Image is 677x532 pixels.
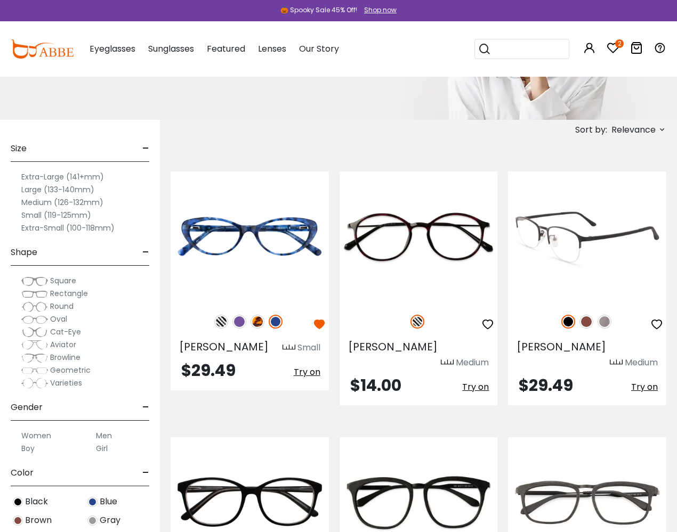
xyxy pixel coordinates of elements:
[50,365,91,375] span: Geometric
[21,365,48,376] img: Geometric.png
[96,442,108,455] label: Girl
[283,344,295,352] img: size ruler
[50,288,88,299] span: Rectangle
[21,196,103,209] label: Medium (126-132mm)
[258,43,286,55] span: Lenses
[21,209,91,222] label: Small (119-125mm)
[50,314,67,324] span: Oval
[100,495,117,508] span: Blue
[50,378,82,388] span: Varieties
[207,43,245,55] span: Featured
[615,39,624,48] i: 2
[142,460,149,486] span: -
[21,429,51,442] label: Women
[299,43,339,55] span: Our Story
[142,395,149,420] span: -
[462,378,489,397] button: Try on
[631,381,658,393] span: Try on
[50,301,74,312] span: Round
[441,359,454,367] img: size ruler
[410,315,424,329] img: Pattern
[87,515,98,526] img: Gray
[11,395,43,420] span: Gender
[364,5,397,15] div: Shop now
[21,442,35,455] label: Boy
[142,240,149,265] span: -
[607,44,619,56] a: 2
[181,359,236,382] span: $29.49
[251,315,264,329] img: Leopard
[575,124,607,136] span: Sort by:
[11,460,34,486] span: Color
[294,363,320,382] button: Try on
[50,326,81,337] span: Cat-Eye
[579,315,593,329] img: Brown
[359,5,397,14] a: Shop now
[269,315,283,329] img: Blue
[21,289,48,299] img: Rectangle.png
[21,353,48,363] img: Browline.png
[598,315,611,329] img: Gun
[21,327,48,338] img: Cat-Eye.png
[142,136,149,161] span: -
[11,39,74,59] img: abbeglasses.com
[21,378,48,389] img: Varieties.png
[11,240,37,265] span: Shape
[611,120,656,140] span: Relevance
[13,515,23,526] img: Brown
[456,356,489,369] div: Medium
[50,275,76,286] span: Square
[171,171,329,303] img: Pattern Elena - Acetate ,Universal Bridge Fit
[21,276,48,287] img: Square.png
[294,366,320,378] span: Try on
[21,170,104,183] label: Extra-Large (141+mm)
[25,514,52,527] span: Brown
[610,359,623,367] img: size ruler
[297,341,320,354] div: Small
[280,5,357,15] div: 🎃 Spooky Sale 45% Off!
[96,429,112,442] label: Men
[90,43,135,55] span: Eyeglasses
[462,381,489,393] span: Try on
[348,339,438,354] span: [PERSON_NAME]
[21,183,94,196] label: Large (133-140mm)
[561,315,575,329] img: Black
[350,374,401,397] span: $14.00
[21,340,48,350] img: Aviator.png
[625,356,658,369] div: Medium
[100,514,120,527] span: Gray
[50,352,80,363] span: Browline
[21,314,48,325] img: Oval.png
[13,497,23,507] img: Black
[179,339,269,354] span: [PERSON_NAME]
[631,378,658,397] button: Try on
[340,171,498,303] img: Pattern Adela - Combination ,Light Weight
[232,315,246,329] img: Purple
[148,43,194,55] span: Sunglasses
[508,171,666,303] img: Black Bailey - Metal ,Adjust Nose Pads
[21,222,115,234] label: Extra-Small (100-118mm)
[87,497,98,507] img: Blue
[25,495,48,508] span: Black
[517,339,606,354] span: [PERSON_NAME]
[214,315,228,329] img: Pattern
[50,339,76,350] span: Aviator
[11,136,27,161] span: Size
[519,374,573,397] span: $29.49
[21,301,48,312] img: Round.png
